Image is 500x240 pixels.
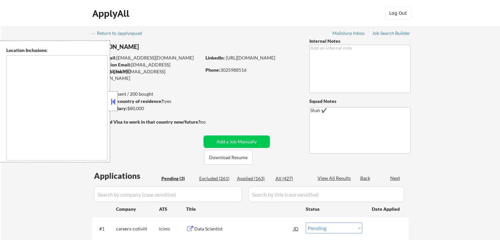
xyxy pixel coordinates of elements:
div: View All Results [318,175,353,181]
div: 3025988516 [205,67,298,73]
a: Mailslurp Inbox [332,31,365,37]
button: Download Resume [204,150,253,165]
div: Company [116,206,159,212]
div: 163 sent / 200 bought [92,91,201,97]
input: Search by title (case sensitive) [248,186,404,202]
div: Squad Notes [309,98,411,105]
div: $80,000 [92,105,201,112]
div: Excluded (261) [199,175,232,182]
div: Location Inclusions: [6,47,107,54]
div: Applications [94,172,159,180]
a: [URL][DOMAIN_NAME] [226,55,275,60]
div: Pending (3) [161,175,194,182]
strong: Can work in country of residence?: [92,98,165,104]
div: Next [390,175,401,181]
div: Job Search Builder [372,31,411,36]
div: ApplyAll [92,8,131,19]
div: Date Applied [372,206,401,212]
strong: LinkedIn: [205,55,225,60]
div: Data Scientist [194,226,294,232]
div: Applied (163) [237,175,270,182]
div: [PERSON_NAME] [92,43,227,51]
div: All (427) [275,175,308,182]
div: [EMAIL_ADDRESS][DOMAIN_NAME] [92,61,201,74]
div: Internal Notes [309,38,411,44]
div: ATS [159,206,186,212]
div: JD [293,223,299,234]
div: Back [360,175,371,181]
button: Log Out [385,7,411,20]
div: careers-cotiviti [116,226,159,232]
div: Mailslurp Inbox [332,31,365,36]
strong: Will need Visa to work in that country now/future?: [92,119,202,125]
input: Search by company (case sensitive) [94,186,242,202]
div: #1 [99,226,111,232]
a: ← Return to /applysquad [91,31,148,37]
div: yes [92,98,199,105]
div: [EMAIL_ADDRESS][DOMAIN_NAME] [92,68,201,81]
div: Status [306,203,362,215]
strong: Phone: [205,67,220,73]
div: no [201,119,219,125]
div: [EMAIL_ADDRESS][DOMAIN_NAME] [92,55,201,61]
div: ← Return to /applysquad [91,31,148,36]
button: Add a Job Manually [203,135,270,148]
div: icims [159,226,186,232]
div: Title [186,206,299,212]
